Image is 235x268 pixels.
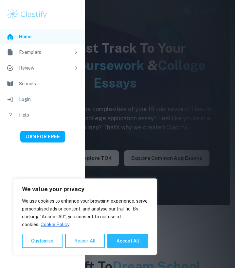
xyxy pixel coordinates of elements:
[22,185,148,193] p: We value your privacy
[65,234,105,248] button: Reject All
[19,80,79,87] div: Schools
[19,111,79,119] div: Help
[22,197,148,228] p: We use cookies to enhance your browsing experience, serve personalised ads or content, and analys...
[22,234,63,248] button: Customise
[19,96,79,103] div: Login
[19,64,71,72] div: Review
[13,178,157,255] div: We value your privacy
[19,33,79,40] div: Home
[7,8,48,21] img: Clastify logo
[107,234,148,248] button: Accept All
[19,49,71,56] div: Exemplars
[20,131,65,142] button: JOIN FOR FREE
[40,222,70,227] a: Cookie Policy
